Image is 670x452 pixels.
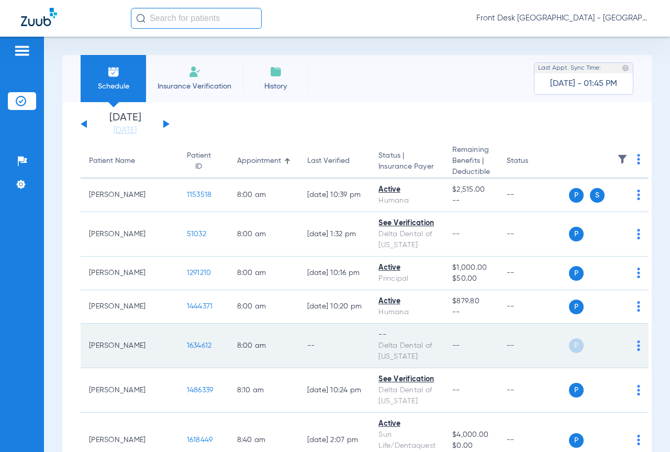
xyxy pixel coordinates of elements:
[498,257,569,290] td: --
[378,229,435,251] div: Delta Dental of [US_STATE]
[94,113,157,136] li: [DATE]
[637,229,640,239] img: group-dot-blue.svg
[613,190,624,200] img: x.svg
[538,63,601,73] span: Last Appt. Sync Time:
[81,324,178,368] td: [PERSON_NAME]
[378,418,435,429] div: Active
[188,65,201,78] img: Manual Insurance Verification
[237,156,291,167] div: Appointment
[299,179,371,212] td: [DATE] 10:39 PM
[452,429,490,440] span: $4,000.00
[307,156,350,167] div: Last Verified
[452,273,490,284] span: $50.00
[81,212,178,257] td: [PERSON_NAME]
[14,45,30,57] img: hamburger-icon
[229,324,299,368] td: 8:00 AM
[187,150,220,172] div: Patient ID
[590,188,605,203] span: S
[89,156,135,167] div: Patient Name
[637,385,640,395] img: group-dot-blue.svg
[637,154,640,164] img: group-dot-blue.svg
[370,145,444,179] th: Status |
[378,340,435,362] div: Delta Dental of [US_STATE]
[299,257,371,290] td: [DATE] 10:16 PM
[378,218,435,229] div: See Verification
[229,290,299,324] td: 8:00 AM
[613,229,624,239] img: x.svg
[637,268,640,278] img: group-dot-blue.svg
[21,8,57,26] img: Zuub Logo
[154,81,235,92] span: Insurance Verification
[569,266,584,281] span: P
[452,440,490,451] span: $0.00
[378,385,435,407] div: Delta Dental of [US_STATE]
[131,8,262,29] input: Search for patients
[187,303,213,310] span: 1444371
[378,273,435,284] div: Principal
[187,230,206,238] span: 51032
[569,227,584,241] span: P
[299,368,371,413] td: [DATE] 10:24 PM
[299,212,371,257] td: [DATE] 1:32 PM
[452,262,490,273] span: $1,000.00
[452,195,490,206] span: --
[81,179,178,212] td: [PERSON_NAME]
[498,212,569,257] td: --
[237,156,281,167] div: Appointment
[229,257,299,290] td: 8:00 AM
[251,81,300,92] span: History
[637,301,640,312] img: group-dot-blue.svg
[229,212,299,257] td: 8:00 AM
[498,368,569,413] td: --
[613,435,624,445] img: x.svg
[637,340,640,351] img: group-dot-blue.svg
[229,368,299,413] td: 8:10 AM
[452,296,490,307] span: $879.80
[299,290,371,324] td: [DATE] 10:20 PM
[569,188,584,203] span: P
[187,436,213,444] span: 1618449
[498,179,569,212] td: --
[476,13,649,24] span: Front Desk [GEOGRAPHIC_DATA] - [GEOGRAPHIC_DATA] | My Community Dental Centers
[187,191,212,199] span: 1153518
[452,387,460,394] span: --
[637,190,640,200] img: group-dot-blue.svg
[569,338,584,353] span: P
[378,296,435,307] div: Active
[618,402,670,452] iframe: Chat Widget
[270,65,282,78] img: History
[187,269,211,277] span: 1291210
[299,324,371,368] td: --
[136,14,146,23] img: Search Icon
[378,262,435,273] div: Active
[613,301,624,312] img: x.svg
[452,184,490,195] span: $2,515.00
[550,79,617,89] span: [DATE] - 01:45 PM
[498,145,569,179] th: Status
[81,368,178,413] td: [PERSON_NAME]
[622,64,629,72] img: last sync help info
[81,257,178,290] td: [PERSON_NAME]
[444,145,498,179] th: Remaining Benefits |
[187,150,211,172] div: Patient ID
[94,125,157,136] a: [DATE]
[498,324,569,368] td: --
[617,154,628,164] img: filter.svg
[569,433,584,448] span: P
[229,179,299,212] td: 8:00 AM
[81,290,178,324] td: [PERSON_NAME]
[378,329,435,340] div: --
[88,81,138,92] span: Schedule
[452,307,490,318] span: --
[452,230,460,238] span: --
[452,167,490,178] span: Deductible
[498,290,569,324] td: --
[378,195,435,206] div: Humana
[378,161,435,172] span: Insurance Payer
[187,342,212,349] span: 1634612
[107,65,120,78] img: Schedule
[307,156,362,167] div: Last Verified
[452,342,460,349] span: --
[187,387,214,394] span: 1486339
